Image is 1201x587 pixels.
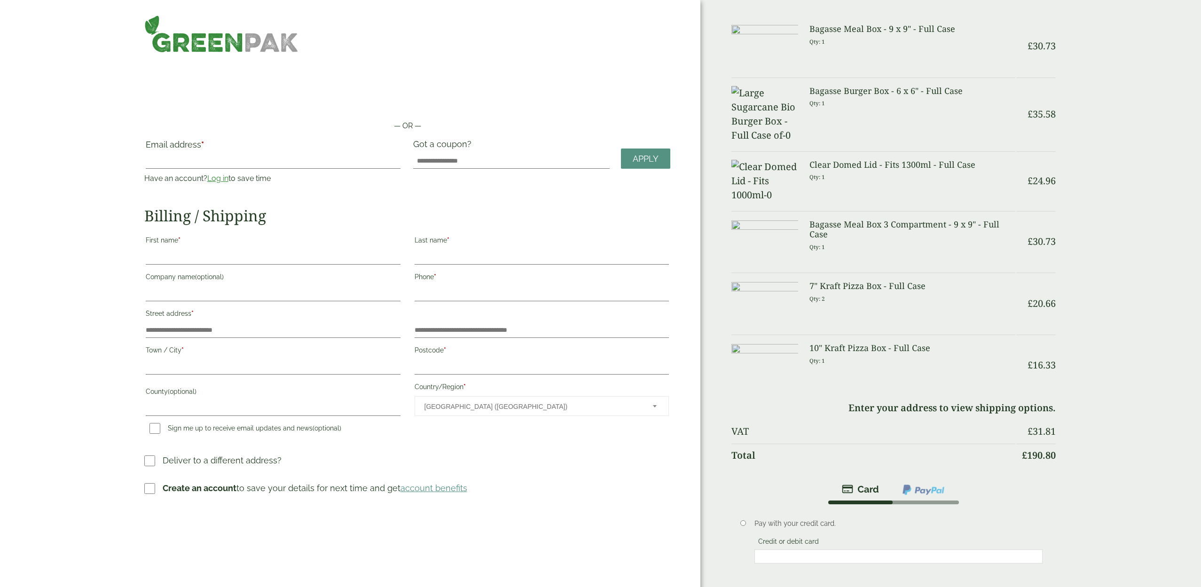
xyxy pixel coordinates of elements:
p: Pay with your credit card. [754,518,1043,529]
td: Enter your address to view shipping options. [731,397,1056,419]
bdi: 30.73 [1028,39,1056,52]
strong: Create an account [163,483,236,493]
label: Credit or debit card [754,538,823,548]
a: account benefits [400,483,467,493]
th: VAT [731,420,1015,443]
span: United Kingdom (UK) [424,397,641,416]
img: ppcp-gateway.png [902,484,945,496]
label: Town / City [146,344,400,360]
label: Email address [146,141,400,154]
img: stripe.png [842,484,879,495]
span: £ [1028,297,1033,310]
label: Got a coupon? [413,139,475,154]
span: (optional) [168,388,196,395]
iframe: Secure card payment input frame [757,552,1040,561]
span: £ [1028,235,1033,248]
abbr: required [444,346,446,354]
span: (optional) [195,273,224,281]
p: — OR — [144,120,671,132]
input: Sign me up to receive email updates and news(optional) [149,423,160,434]
label: Company name [146,270,400,286]
bdi: 190.80 [1022,449,1056,462]
abbr: required [181,346,184,354]
bdi: 31.81 [1028,425,1056,438]
img: GreenPak Supplies [144,15,299,53]
abbr: required [201,140,204,149]
label: Postcode [415,344,669,360]
h3: 10" Kraft Pizza Box - Full Case [809,343,1015,353]
a: Apply [621,149,670,169]
span: £ [1028,425,1033,438]
small: Qty: 1 [809,173,825,180]
h3: Bagasse Meal Box - 9 x 9" - Full Case [809,24,1015,34]
label: Country/Region [415,380,669,396]
bdi: 30.73 [1028,235,1056,248]
label: Last name [415,234,669,250]
small: Qty: 1 [809,100,825,107]
span: £ [1028,174,1033,187]
abbr: required [178,236,181,244]
label: Sign me up to receive email updates and news [146,424,345,435]
iframe: Secure payment button frame [144,90,671,109]
img: Clear Domed Lid - Fits 1000ml-0 [731,160,798,202]
abbr: required [191,310,194,317]
h3: 7" Kraft Pizza Box - Full Case [809,281,1015,291]
small: Qty: 2 [809,295,825,302]
abbr: required [434,273,436,281]
bdi: 24.96 [1028,174,1056,187]
h3: Bagasse Burger Box - 6 x 6" - Full Case [809,86,1015,96]
small: Qty: 1 [809,357,825,364]
img: Large Sugarcane Bio Burger Box -Full Case of-0 [731,86,798,142]
span: £ [1028,108,1033,120]
bdi: 16.33 [1028,359,1056,371]
p: Deliver to a different address? [163,454,282,467]
h3: Bagasse Meal Box 3 Compartment - 9 x 9" - Full Case [809,219,1015,240]
bdi: 20.66 [1028,297,1056,310]
span: Apply [633,154,659,164]
span: £ [1028,39,1033,52]
th: Total [731,444,1015,467]
small: Qty: 1 [809,243,825,250]
abbr: required [447,236,449,244]
span: (optional) [313,424,341,432]
h3: Clear Domed Lid - Fits 1300ml - Full Case [809,160,1015,170]
label: County [146,385,400,401]
label: Street address [146,307,400,323]
a: Log in [207,174,228,183]
label: First name [146,234,400,250]
label: Phone [415,270,669,286]
abbr: required [463,383,466,391]
bdi: 35.58 [1028,108,1056,120]
h2: Billing / Shipping [144,207,671,225]
p: Have an account? to save time [144,173,402,184]
p: to save your details for next time and get [163,482,467,494]
span: Country/Region [415,396,669,416]
small: Qty: 1 [809,38,825,45]
span: £ [1028,359,1033,371]
span: £ [1022,449,1027,462]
